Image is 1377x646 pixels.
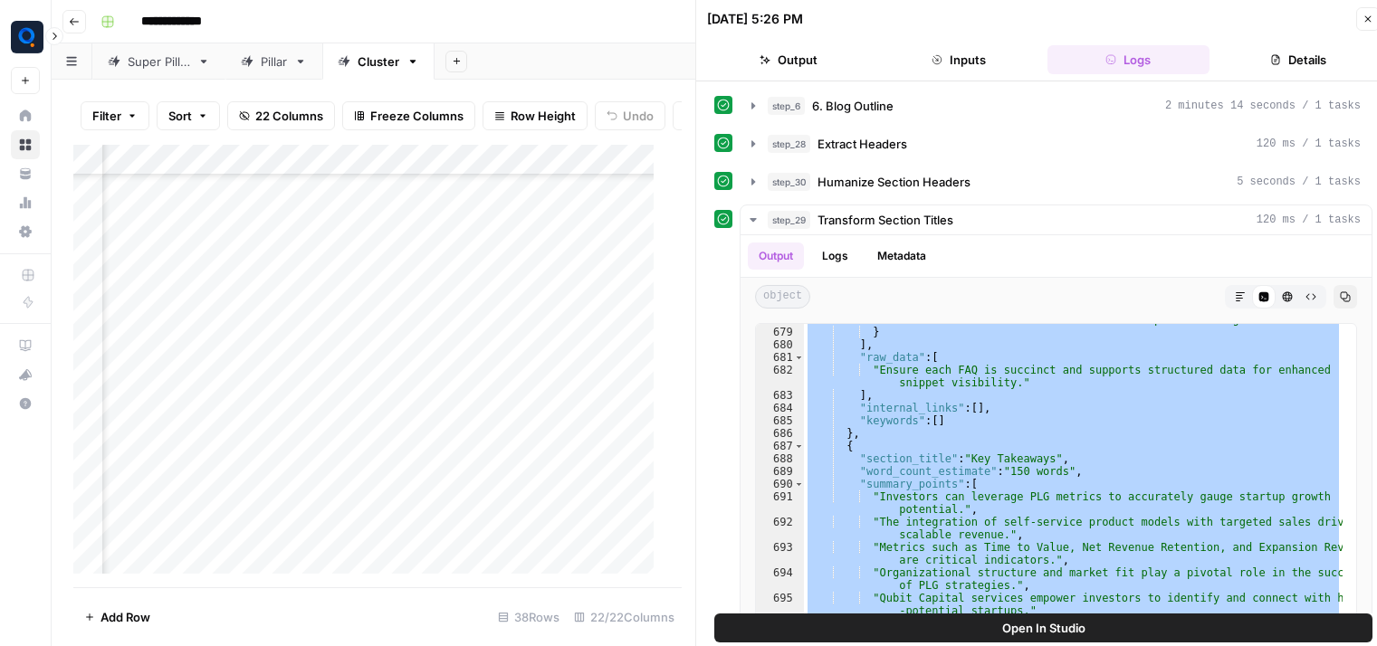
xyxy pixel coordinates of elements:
button: What's new? [11,360,40,389]
div: 692 [756,516,804,541]
div: 686 [756,427,804,440]
a: Super Pillar [92,43,225,80]
button: 120 ms / 1 tasks [741,205,1372,234]
button: Logs [1047,45,1210,74]
button: Logs [811,242,859,270]
button: Open In Studio [714,613,1372,642]
div: 38 Rows [491,603,567,632]
span: 22 Columns [255,107,323,125]
a: Home [11,101,40,130]
button: Output [707,45,870,74]
a: AirOps Academy [11,331,40,360]
div: 689 [756,465,804,478]
button: Add Row [73,603,161,632]
span: 120 ms / 1 tasks [1257,136,1361,152]
span: 5 seconds / 1 tasks [1237,174,1361,190]
div: 688 [756,452,804,465]
button: Freeze Columns [342,101,475,130]
span: 120 ms / 1 tasks [1257,212,1361,228]
button: Inputs [877,45,1040,74]
span: Toggle code folding, rows 681 through 683 [794,351,804,364]
div: 682 [756,364,804,389]
button: Undo [595,101,665,130]
div: 695 [756,592,804,617]
div: 691 [756,490,804,516]
div: 679 [756,326,804,338]
a: Settings [11,217,40,246]
span: 6. Blog Outline [812,97,894,115]
div: 687 [756,440,804,452]
span: step_30 [768,173,810,191]
div: 690 [756,478,804,490]
span: Sort [168,107,192,125]
button: Sort [157,101,220,130]
span: step_6 [768,97,805,115]
a: Cluster [322,43,435,80]
div: Pillar [261,52,287,71]
img: Qubit - SEO Logo [11,21,43,53]
div: [DATE] 5:26 PM [707,10,803,28]
button: Workspace: Qubit - SEO [11,14,40,60]
a: Usage [11,188,40,217]
div: 694 [756,566,804,592]
div: Super Pillar [128,52,190,71]
div: 681 [756,351,804,364]
div: 684 [756,402,804,414]
button: 2 minutes 14 seconds / 1 tasks [741,91,1372,120]
button: 120 ms / 1 tasks [741,129,1372,158]
button: Metadata [866,242,937,270]
span: Row Height [511,107,576,125]
a: Pillar [225,43,322,80]
span: Toggle code folding, rows 690 through 696 [794,478,804,490]
a: Browse [11,130,40,159]
span: Toggle code folding, rows 687 through 697 [794,440,804,452]
span: Undo [623,107,654,125]
button: Row Height [483,101,588,130]
a: Your Data [11,159,40,188]
div: 22/22 Columns [567,603,682,632]
div: Cluster [358,52,399,71]
span: object [755,285,810,309]
button: Filter [81,101,149,130]
div: 680 [756,338,804,351]
span: Extract Headers [818,135,907,153]
div: 683 [756,389,804,402]
span: step_29 [768,211,810,229]
div: What's new? [12,361,39,388]
span: Open In Studio [1002,619,1085,637]
span: 2 minutes 14 seconds / 1 tasks [1165,98,1361,114]
div: 685 [756,414,804,427]
span: step_28 [768,135,810,153]
span: Filter [92,107,121,125]
button: Help + Support [11,389,40,418]
span: Humanize Section Headers [818,173,971,191]
span: Transform Section Titles [818,211,953,229]
span: Add Row [100,608,150,626]
span: Freeze Columns [370,107,464,125]
button: 22 Columns [227,101,335,130]
button: Output [748,242,804,270]
div: 693 [756,541,804,566]
button: 5 seconds / 1 tasks [741,167,1372,196]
